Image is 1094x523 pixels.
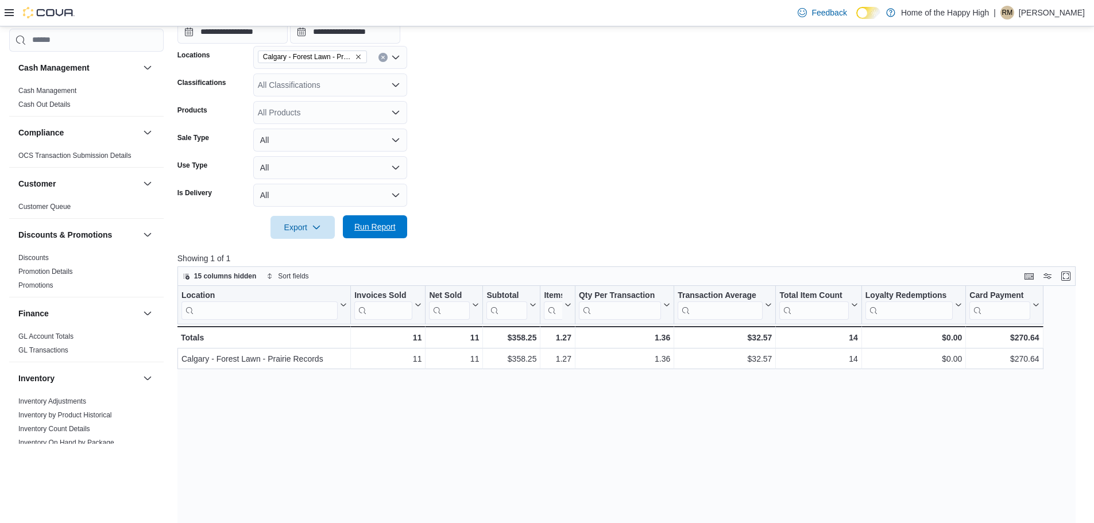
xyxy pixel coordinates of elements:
div: Transaction Average [678,290,763,319]
a: Feedback [793,1,851,24]
span: Cash Management [18,86,76,95]
div: Loyalty Redemptions [865,290,953,319]
div: Net Sold [429,290,470,319]
button: Open list of options [391,80,400,90]
div: $270.64 [969,331,1039,344]
button: Inventory [18,373,138,384]
div: Items Per Transaction [544,290,562,319]
button: All [253,184,407,207]
button: Run Report [343,215,407,238]
button: Customer [18,178,138,189]
div: Totals [181,331,347,344]
a: Promotion Details [18,268,73,276]
button: Subtotal [486,290,536,319]
div: 14 [779,352,857,366]
span: 15 columns hidden [194,272,257,281]
h3: Customer [18,178,56,189]
span: Calgary - Forest Lawn - Prairie Records [258,51,367,63]
a: Inventory On Hand by Package [18,439,114,447]
p: [PERSON_NAME] [1019,6,1085,20]
span: GL Account Totals [18,332,74,341]
button: All [253,156,407,179]
label: Sale Type [177,133,209,142]
p: Home of the Happy High [901,6,989,20]
div: $0.00 [865,331,962,344]
div: $358.25 [486,331,536,344]
span: Run Report [354,221,396,233]
button: Cash Management [141,61,154,75]
button: Inventory [141,371,154,385]
button: Clear input [378,53,388,62]
div: $32.57 [678,331,772,344]
div: Location [181,290,338,301]
div: Calgary - Forest Lawn - Prairie Records [181,352,347,366]
button: Invoices Sold [354,290,422,319]
div: Invoices Sold [354,290,412,301]
label: Use Type [177,161,207,170]
div: Total Item Count [779,290,848,301]
div: Subtotal [486,290,527,319]
button: Compliance [141,126,154,140]
div: 11 [429,352,479,366]
a: Inventory Count Details [18,425,90,433]
img: Cova [23,7,75,18]
div: Compliance [9,149,164,167]
div: 11 [429,331,479,344]
div: 1.27 [544,331,571,344]
span: Cash Out Details [18,100,71,109]
span: Inventory Count Details [18,424,90,433]
p: | [994,6,996,20]
button: Location [181,290,347,319]
div: Finance [9,330,164,362]
a: Promotions [18,281,53,289]
span: GL Transactions [18,346,68,355]
button: All [253,129,407,152]
div: 1.36 [579,331,670,344]
h3: Cash Management [18,62,90,73]
a: GL Transactions [18,346,68,354]
div: Loyalty Redemptions [865,290,953,301]
span: Promotion Details [18,267,73,276]
span: Inventory Adjustments [18,397,86,406]
div: $32.57 [678,352,772,366]
input: Press the down key to open a popover containing a calendar. [177,21,288,44]
span: Discounts [18,253,49,262]
a: Customer Queue [18,203,71,211]
button: Transaction Average [678,290,772,319]
span: OCS Transaction Submission Details [18,151,132,160]
button: Cash Management [18,62,138,73]
div: Transaction Average [678,290,763,301]
button: Total Item Count [779,290,857,319]
div: Cash Management [9,84,164,116]
span: Dark Mode [856,19,857,20]
div: Total Item Count [779,290,848,319]
h3: Inventory [18,373,55,384]
div: 14 [779,331,857,344]
div: Net Sold [429,290,470,301]
button: Keyboard shortcuts [1022,269,1036,283]
button: Remove Calgary - Forest Lawn - Prairie Records from selection in this group [355,53,362,60]
span: Sort fields [278,272,308,281]
div: Card Payment [969,290,1030,301]
input: Dark Mode [856,7,880,19]
button: Qty Per Transaction [579,290,670,319]
div: Qty Per Transaction [579,290,661,319]
div: $270.64 [969,352,1039,366]
div: Discounts & Promotions [9,251,164,297]
button: Open list of options [391,53,400,62]
button: Customer [141,177,154,191]
div: 11 [354,331,422,344]
span: Customer Queue [18,202,71,211]
button: Open list of options [391,108,400,117]
div: Location [181,290,338,319]
button: Finance [141,307,154,320]
div: Invoices Sold [354,290,412,319]
label: Products [177,106,207,115]
span: Export [277,216,328,239]
button: Export [270,216,335,239]
div: Card Payment [969,290,1030,319]
span: Inventory On Hand by Package [18,438,114,447]
div: Qty Per Transaction [579,290,661,301]
span: Inventory by Product Historical [18,410,112,420]
div: $358.25 [486,352,536,366]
